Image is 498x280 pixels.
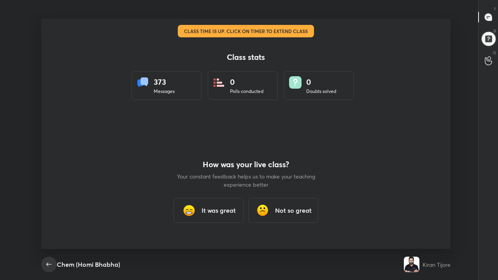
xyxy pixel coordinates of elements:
[132,52,360,62] h4: Class stats
[154,88,175,95] div: Messages
[181,203,197,218] img: grinning_face_with_smiling_eyes_cmp.gif
[230,76,263,88] div: 0
[423,261,451,269] div: Kiran Tijore
[306,76,336,88] div: 0
[493,28,496,34] p: D
[154,76,175,88] div: 373
[230,88,263,95] div: Polls conducted
[213,76,225,89] img: statsPoll.b571884d.svg
[176,160,316,169] h4: How was your live class?
[137,76,149,89] img: statsMessages.856aad98.svg
[176,172,316,189] p: Your constant feedback helps us to make your teaching experience better
[202,206,236,215] h3: It was great
[275,206,312,215] h3: Not so great
[255,203,270,218] img: frowning_face_cmp.gif
[404,257,419,272] img: 0bf9c021c47d4fb096f28ac5260dc4fe.jpg
[493,50,496,56] p: G
[306,88,336,95] div: Doubts solved
[289,76,302,89] img: doubts.8a449be9.svg
[57,260,120,269] div: Chem (Homi Bhabha)
[494,6,496,12] p: T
